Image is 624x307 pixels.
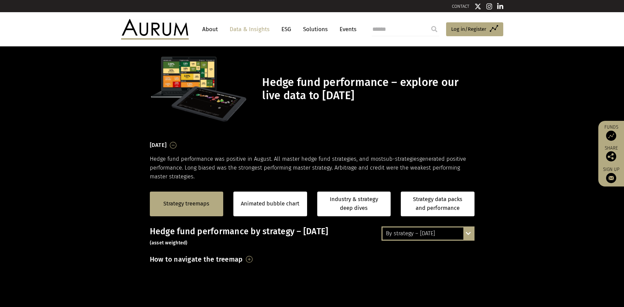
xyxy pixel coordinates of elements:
a: Sign up [602,167,621,183]
input: Submit [427,22,441,36]
h3: [DATE] [150,140,167,150]
img: Twitter icon [475,3,481,10]
a: About [199,23,221,36]
small: (asset weighted) [150,240,188,246]
a: Strategy data packs and performance [401,192,475,216]
img: Linkedin icon [497,3,503,10]
img: Share this post [606,151,616,161]
a: Data & Insights [226,23,273,36]
div: Share [602,146,621,161]
a: Strategy treemaps [163,199,209,208]
span: Log in/Register [451,25,486,33]
h3: Hedge fund performance by strategy – [DATE] [150,226,475,247]
p: Hedge fund performance was positive in August. All master hedge fund strategies, and most generat... [150,155,475,181]
a: Events [336,23,356,36]
span: sub-strategies [383,156,419,162]
a: Industry & strategy deep dives [317,192,391,216]
h3: How to navigate the treemap [150,254,243,265]
div: By strategy – [DATE] [383,227,473,240]
h1: Hedge fund performance – explore our live data to [DATE] [262,76,472,102]
a: Log in/Register [446,22,503,37]
a: ESG [278,23,295,36]
a: Animated bubble chart [241,199,299,208]
img: Sign up to our newsletter [606,173,616,183]
img: Access Funds [606,131,616,141]
img: Instagram icon [486,3,492,10]
a: Solutions [300,23,331,36]
a: Funds [602,124,621,141]
a: CONTACT [452,4,469,9]
img: Aurum [121,19,189,39]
